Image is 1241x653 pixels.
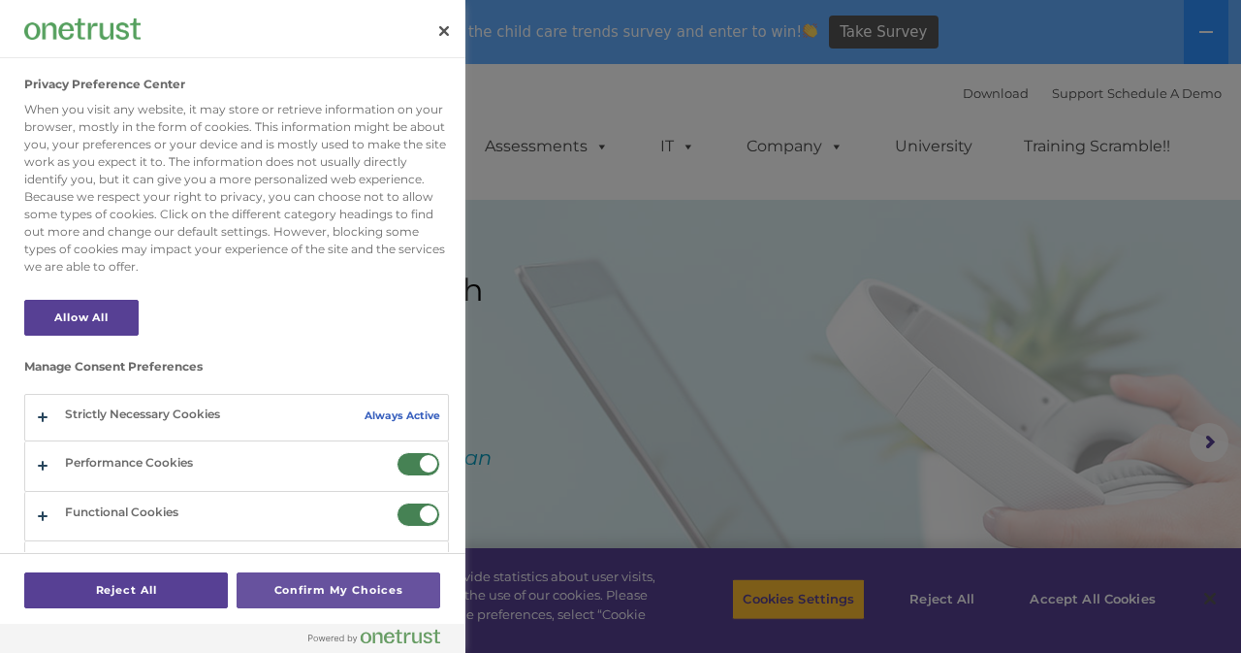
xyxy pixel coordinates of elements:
div: When you visit any website, it may store or retrieve information on your browser, mostly in the f... [24,101,449,276]
div: Company Logo [24,10,141,49]
span: Last name [270,128,329,143]
button: Allow All [24,300,139,336]
img: Powered by OneTrust Opens in a new Tab [308,629,440,644]
button: Reject All [24,572,228,608]
h2: Privacy Preference Center [24,78,185,91]
button: Confirm My Choices [237,572,440,608]
button: Close [423,10,465,52]
img: Company Logo [24,18,141,39]
h3: Manage Consent Preferences [24,360,449,383]
span: Phone number [270,208,352,222]
a: Powered by OneTrust Opens in a new Tab [308,629,456,653]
